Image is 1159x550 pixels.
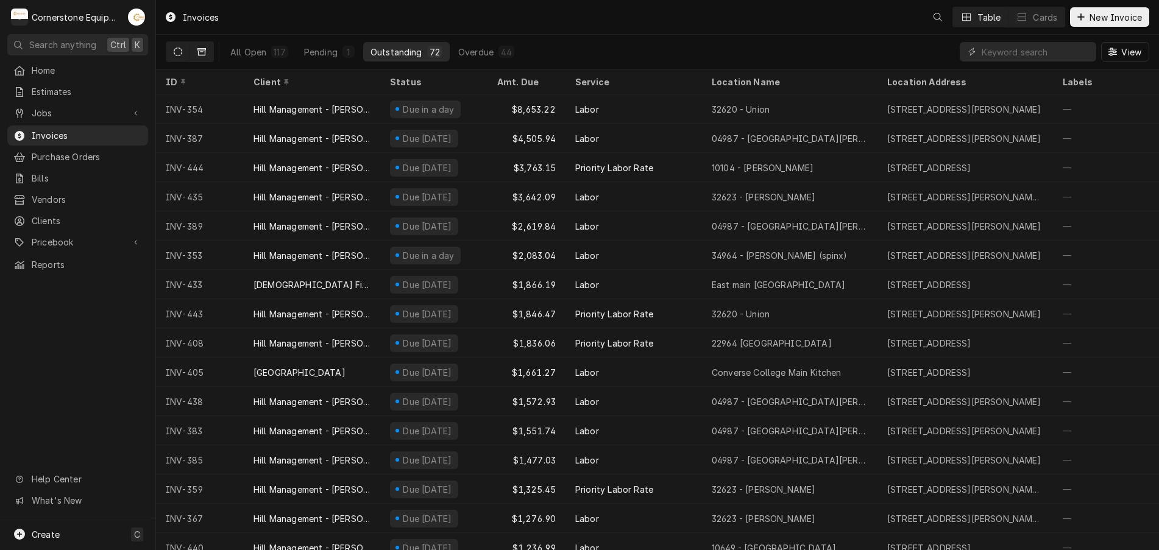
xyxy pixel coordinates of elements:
[487,445,565,474] div: $1,477.03
[501,46,512,58] div: 44
[32,473,141,485] span: Help Center
[402,337,453,350] div: Due [DATE]
[390,76,475,88] div: Status
[712,308,770,320] div: 32620 - Union
[497,76,553,88] div: Amt. Due
[7,168,148,188] a: Bills
[253,512,370,525] div: Hill Management - [PERSON_NAME]
[487,474,565,504] div: $1,325.45
[253,308,370,320] div: Hill Management - [PERSON_NAME]
[575,425,599,437] div: Labor
[7,255,148,275] a: Reports
[712,425,868,437] div: 04987 - [GEOGRAPHIC_DATA][PERSON_NAME]
[712,483,815,496] div: 32623 - [PERSON_NAME]
[402,366,453,379] div: Due [DATE]
[575,395,599,408] div: Labor
[128,9,145,26] div: AB
[110,38,126,51] span: Ctrl
[7,103,148,123] a: Go to Jobs
[402,425,453,437] div: Due [DATE]
[156,94,244,124] div: INV-354
[345,46,352,58] div: 1
[487,211,565,241] div: $2,619.84
[887,308,1041,320] div: [STREET_ADDRESS][PERSON_NAME]
[7,211,148,231] a: Clients
[712,76,865,88] div: Location Name
[402,161,453,174] div: Due [DATE]
[575,483,653,496] div: Priority Labor Rate
[712,454,868,467] div: 04987 - [GEOGRAPHIC_DATA][PERSON_NAME]
[575,512,599,525] div: Labor
[982,42,1090,62] input: Keyword search
[32,11,121,24] div: Cornerstone Equipment Repair, LLC
[370,46,422,58] div: Outstanding
[32,236,124,249] span: Pricebook
[32,85,142,98] span: Estimates
[156,358,244,387] div: INV-405
[253,132,370,145] div: Hill Management - [PERSON_NAME]
[29,38,96,51] span: Search anything
[253,337,370,350] div: Hill Management - [PERSON_NAME]
[487,416,565,445] div: $1,551.74
[575,161,653,174] div: Priority Labor Rate
[7,34,148,55] button: Search anythingCtrlK
[156,299,244,328] div: INV-443
[32,529,60,540] span: Create
[156,241,244,270] div: INV-353
[156,328,244,358] div: INV-408
[887,132,1041,145] div: [STREET_ADDRESS][PERSON_NAME]
[402,512,453,525] div: Due [DATE]
[32,150,142,163] span: Purchase Orders
[575,454,599,467] div: Labor
[7,82,148,102] a: Estimates
[458,46,494,58] div: Overdue
[887,512,1043,525] div: [STREET_ADDRESS][PERSON_NAME][PERSON_NAME]
[712,103,770,116] div: 32620 - Union
[712,337,832,350] div: 22964 [GEOGRAPHIC_DATA]
[712,512,815,525] div: 32623 - [PERSON_NAME]
[32,172,142,185] span: Bills
[887,454,1041,467] div: [STREET_ADDRESS][PERSON_NAME]
[32,214,142,227] span: Clients
[156,416,244,445] div: INV-383
[575,132,599,145] div: Labor
[887,483,1043,496] div: [STREET_ADDRESS][PERSON_NAME][PERSON_NAME]
[487,299,565,328] div: $1,846.47
[32,494,141,507] span: What's New
[135,38,140,51] span: K
[304,46,338,58] div: Pending
[32,64,142,77] span: Home
[253,366,346,379] div: [GEOGRAPHIC_DATA]
[887,337,971,350] div: [STREET_ADDRESS]
[575,76,690,88] div: Service
[712,220,868,233] div: 04987 - [GEOGRAPHIC_DATA][PERSON_NAME]
[230,46,266,58] div: All Open
[11,9,28,26] div: C
[253,483,370,496] div: Hill Management - [PERSON_NAME]
[7,490,148,510] a: Go to What's New
[575,220,599,233] div: Labor
[887,278,971,291] div: [STREET_ADDRESS]
[134,528,140,541] span: C
[7,147,148,167] a: Purchase Orders
[402,454,453,467] div: Due [DATE]
[575,103,599,116] div: Labor
[575,278,599,291] div: Labor
[487,94,565,124] div: $8,653.22
[156,211,244,241] div: INV-389
[156,445,244,474] div: INV-385
[887,191,1043,203] div: [STREET_ADDRESS][PERSON_NAME][PERSON_NAME]
[166,76,232,88] div: ID
[575,308,653,320] div: Priority Labor Rate
[887,366,971,379] div: [STREET_ADDRESS]
[402,249,456,262] div: Due in a day
[253,278,370,291] div: [DEMOGRAPHIC_DATA] Fil A
[1087,11,1144,24] span: New Invoice
[575,366,599,379] div: Labor
[712,132,868,145] div: 04987 - [GEOGRAPHIC_DATA][PERSON_NAME]
[274,46,285,58] div: 117
[712,395,868,408] div: 04987 - [GEOGRAPHIC_DATA][PERSON_NAME]
[575,191,599,203] div: Labor
[253,161,370,174] div: Hill Management - [PERSON_NAME]
[487,358,565,387] div: $1,661.27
